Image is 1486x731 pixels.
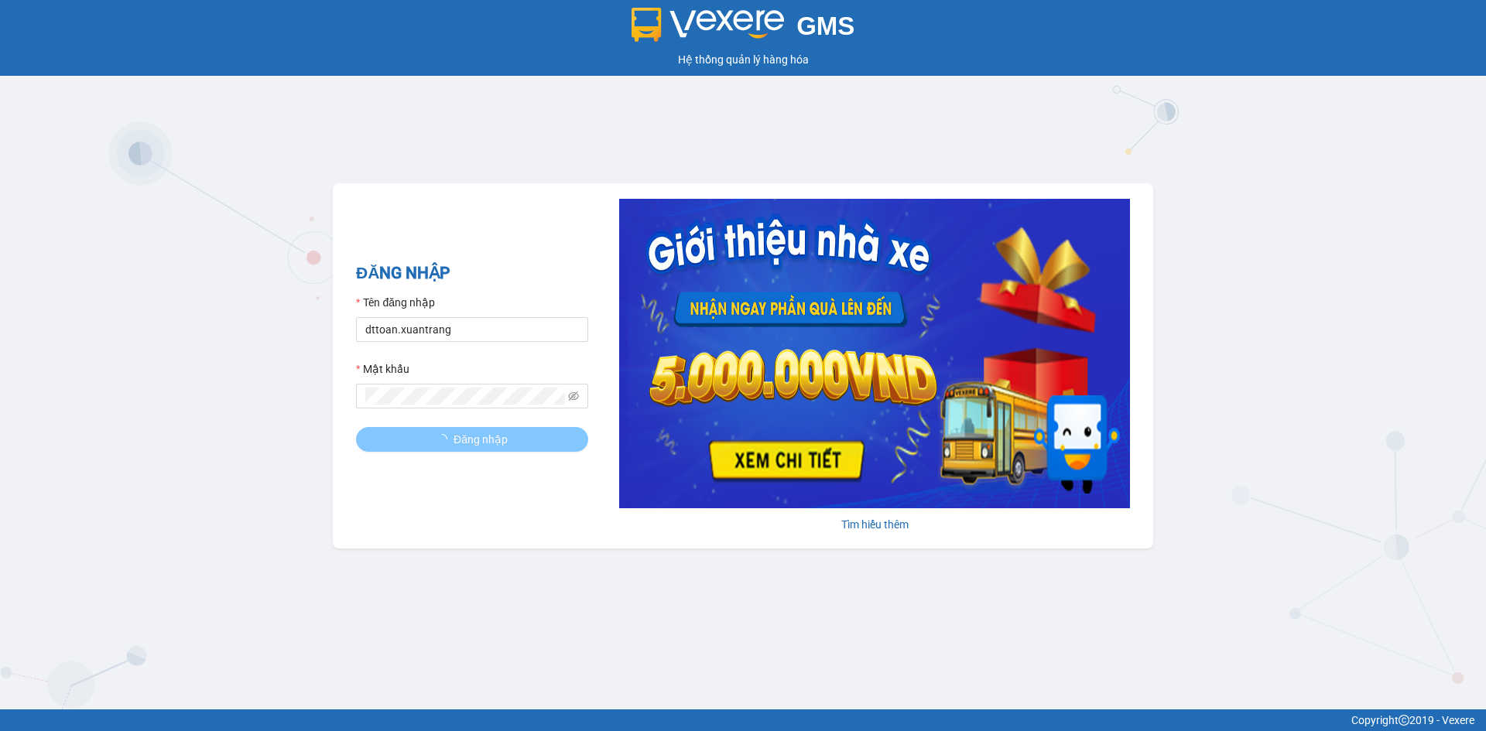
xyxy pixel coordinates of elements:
[12,712,1474,729] div: Copyright 2019 - Vexere
[356,261,588,286] h2: ĐĂNG NHẬP
[356,317,588,342] input: Tên đăng nhập
[365,388,565,405] input: Mật khẩu
[632,8,785,42] img: logo 2
[356,360,409,377] label: Mật khẩu
[437,434,454,445] span: loading
[356,427,588,452] button: Đăng nhập
[632,23,855,36] a: GMS
[356,294,435,311] label: Tên đăng nhập
[796,12,854,40] span: GMS
[568,391,579,401] span: eye-invisible
[454,431,508,448] span: Đăng nhập
[619,516,1130,533] div: Tìm hiểu thêm
[4,51,1482,68] div: Hệ thống quản lý hàng hóa
[619,199,1130,508] img: banner-0
[1399,715,1409,726] span: copyright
